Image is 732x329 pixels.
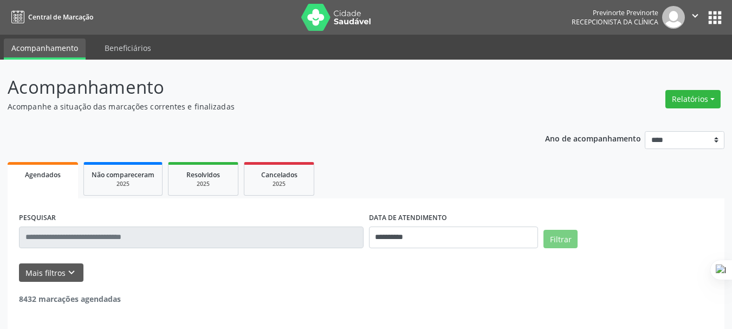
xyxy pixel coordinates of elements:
div: 2025 [176,180,230,188]
p: Acompanhamento [8,74,509,101]
span: Recepcionista da clínica [572,17,658,27]
img: img [662,6,685,29]
button: Relatórios [665,90,721,108]
div: Previnorte Previnorte [572,8,658,17]
span: Não compareceram [92,170,154,179]
span: Resolvidos [186,170,220,179]
i:  [689,10,701,22]
button: Filtrar [543,230,578,248]
a: Acompanhamento [4,38,86,60]
strong: 8432 marcações agendadas [19,294,121,304]
span: Central de Marcação [28,12,93,22]
i: keyboard_arrow_down [66,267,77,279]
button:  [685,6,705,29]
button: apps [705,8,724,27]
a: Central de Marcação [8,8,93,26]
label: DATA DE ATENDIMENTO [369,210,447,227]
label: PESQUISAR [19,210,56,227]
span: Agendados [25,170,61,179]
button: Mais filtroskeyboard_arrow_down [19,263,83,282]
p: Acompanhe a situação das marcações correntes e finalizadas [8,101,509,112]
a: Beneficiários [97,38,159,57]
div: 2025 [92,180,154,188]
div: 2025 [252,180,306,188]
p: Ano de acompanhamento [545,131,641,145]
span: Cancelados [261,170,297,179]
